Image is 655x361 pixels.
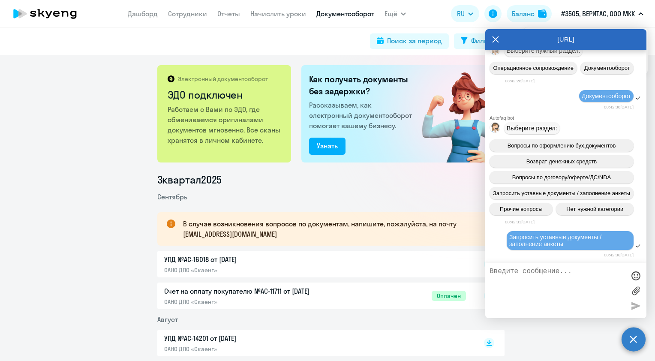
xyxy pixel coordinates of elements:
[309,138,346,155] button: Узнать
[164,298,344,306] p: ОАНО ДПО «Скаенг»
[604,253,634,257] time: 08:42:36[DATE]
[490,155,634,168] button: Возврат денежных средств
[490,203,553,215] button: Прочие вопросы
[454,33,501,49] button: Фильтр
[580,62,634,74] button: Документооборот
[387,36,442,46] div: Поиск за период
[490,139,634,152] button: Вопросы по оформлению бух.документов
[408,65,505,162] img: connected
[164,345,344,353] p: ОАНО ДПО «Скаенг»
[512,9,535,19] div: Баланс
[309,100,415,131] p: Рассказываем, как электронный документооборот помогает вашему бизнесу.
[566,206,623,212] span: Нет нужной категории
[505,78,535,83] time: 08:42:28[DATE]
[493,65,574,71] span: Операционное сопровождение
[490,62,577,74] button: Операционное сопровождение
[457,9,465,19] span: RU
[250,9,306,18] a: Начислить уроки
[526,158,597,165] span: Возврат денежных средств
[507,125,557,132] span: Выберите раздел:
[507,5,552,22] button: Балансbalance
[385,5,406,22] button: Ещё
[629,284,642,297] label: Лимит 10 файлов
[316,9,374,18] a: Документооборот
[500,206,543,212] span: Прочие вопросы
[164,254,466,274] a: УПД №AC-16018 от [DATE]ОАНО ДПО «Скаенг»
[509,234,603,247] span: Запросить уставные документы / заполнение анкеты
[157,315,178,324] span: Август
[604,105,634,109] time: 08:42:30[DATE]
[505,220,535,224] time: 08:42:31[DATE]
[178,75,268,83] p: Электронный документооборот
[309,73,415,97] h2: Как получать документы без задержки?
[164,254,344,265] p: УПД №AC-16018 от [DATE]
[168,9,207,18] a: Сотрудники
[168,88,282,102] h2: ЭДО подключен
[451,5,479,22] button: RU
[490,115,646,120] div: Autofaq bot
[538,9,547,18] img: balance
[507,47,580,54] span: Выберите нужный раздел:
[164,286,344,296] p: Счет на оплату покупателю №AC-11711 от [DATE]
[524,27,648,74] ul: Ещё
[157,193,187,201] span: Сентябрь
[561,9,635,19] p: #3505, ВЕРИТАС, ООО МКК
[164,266,344,274] p: ОАНО ДПО «Скаенг»
[164,333,344,343] p: УПД №AC-14201 от [DATE]
[584,65,630,71] span: Документооборот
[164,333,466,353] a: УПД №AC-14201 от [DATE]ОАНО ДПО «Скаенг»
[183,219,489,239] p: В случае возникновения вопросов по документам, напишите, пожалуйста, на почту [EMAIL_ADDRESS][DOM...
[582,93,631,99] span: Документооборот
[157,173,505,187] li: 3 квартал 2025
[370,33,449,49] button: Поиск за период
[490,187,634,199] button: Запросить уставные документы / заполнение анкеты
[385,9,397,19] span: Ещё
[556,203,634,215] button: Нет нужной категории
[217,9,240,18] a: Отчеты
[493,190,630,196] span: Запросить уставные документы / заполнение анкеты
[557,3,648,24] button: #3505, ВЕРИТАС, ООО МКК
[490,45,501,57] img: bot avatar
[168,104,282,145] p: Работаем с Вами по ЭДО, где обмениваемся оригиналами документов мгновенно. Все сканы хранятся в л...
[317,141,338,151] div: Узнать
[432,291,466,301] span: Оплачен
[490,171,634,184] button: Вопросы по договору/оферте/ДС/NDA
[471,36,494,46] div: Фильтр
[164,286,466,306] a: Счет на оплату покупателю №AC-11711 от [DATE]ОАНО ДПО «Скаенг»Оплачен
[490,123,501,135] img: bot avatar
[128,9,158,18] a: Дашборд
[512,174,611,180] span: Вопросы по договору/оферте/ДС/NDA
[508,142,616,149] span: Вопросы по оформлению бух.документов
